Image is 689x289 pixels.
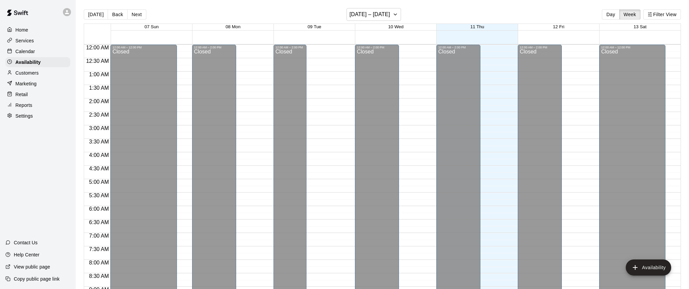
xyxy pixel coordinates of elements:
span: 8:00 AM [87,260,111,265]
div: 12:00 AM – 2:00 PM [438,46,479,49]
button: add [626,259,671,276]
span: 3:30 AM [87,139,111,144]
span: 3:00 AM [87,125,111,131]
p: Settings [15,113,33,119]
button: 10 Wed [388,24,404,29]
p: Calendar [15,48,35,55]
p: Copy public page link [14,276,60,282]
span: 5:00 AM [87,179,111,185]
button: 13 Sat [633,24,647,29]
a: Availability [5,57,70,67]
span: 1:00 AM [87,72,111,77]
span: 4:30 AM [87,166,111,171]
button: 09 Tue [307,24,321,29]
span: 7:00 AM [87,233,111,239]
span: 6:00 AM [87,206,111,212]
h6: [DATE] – [DATE] [350,10,390,19]
span: 12:30 AM [84,58,111,64]
span: 7:30 AM [87,246,111,252]
span: 12:00 AM [84,45,111,50]
p: View public page [14,263,50,270]
span: 4:00 AM [87,152,111,158]
div: 12:00 AM – 2:00 PM [520,46,560,49]
a: Settings [5,111,70,121]
a: Reports [5,100,70,110]
button: Back [108,9,128,19]
button: Day [602,9,619,19]
span: 6:30 AM [87,219,111,225]
div: 12:00 AM – 12:00 PM [601,46,663,49]
p: Availability [15,59,41,66]
p: Contact Us [14,239,38,246]
span: 2:00 AM [87,98,111,104]
a: Marketing [5,79,70,89]
button: Next [127,9,146,19]
button: Week [619,9,641,19]
p: Services [15,37,34,44]
a: Customers [5,68,70,78]
p: Customers [15,70,39,76]
button: 08 Mon [225,24,240,29]
span: 2:30 AM [87,112,111,118]
a: Calendar [5,46,70,56]
span: 8:30 AM [87,273,111,279]
p: Help Center [14,251,39,258]
div: 12:00 AM – 2:00 PM [276,46,305,49]
div: 12:00 AM – 2:00 PM [194,46,234,49]
button: Filter View [643,9,681,19]
span: 1:30 AM [87,85,111,91]
a: Services [5,36,70,46]
p: Marketing [15,80,37,87]
a: Retail [5,89,70,99]
p: Reports [15,102,32,109]
button: 12 Fri [553,24,564,29]
button: [DATE] [84,9,108,19]
p: Retail [15,91,28,98]
button: 07 Sun [145,24,159,29]
a: Home [5,25,70,35]
button: 11 Thu [470,24,484,29]
span: 5:30 AM [87,193,111,198]
div: 12:00 AM – 12:00 PM [112,46,175,49]
p: Home [15,27,28,33]
button: [DATE] – [DATE] [347,8,401,21]
div: 12:00 AM – 2:00 PM [357,46,397,49]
